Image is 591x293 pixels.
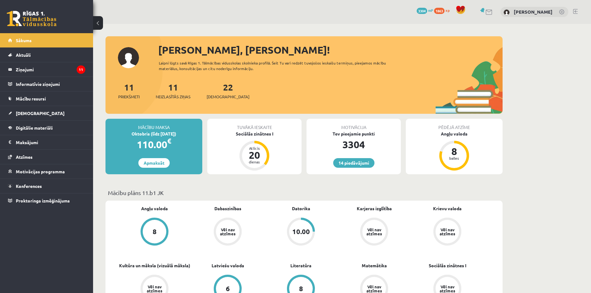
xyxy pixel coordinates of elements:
[16,198,70,203] span: Proktoringa izmēģinājums
[8,150,85,164] a: Atzīmes
[77,65,85,74] i: 11
[138,158,170,168] a: Apmaksāt
[338,218,411,247] a: Vēl nav atzīmes
[8,121,85,135] a: Digitālie materiāli
[357,205,392,212] a: Karjeras izglītība
[105,137,202,152] div: 110.00
[333,158,374,168] a: 14 piedāvājumi
[16,77,85,91] legend: Informatīvie ziņojumi
[16,154,33,160] span: Atzīmes
[411,218,484,247] a: Vēl nav atzīmes
[105,131,202,137] div: Oktobris (līdz [DATE])
[207,119,302,131] div: Tuvākā ieskaite
[429,262,466,269] a: Sociālās zinātnes I
[8,33,85,47] a: Sākums
[8,164,85,179] a: Motivācijas programma
[264,218,338,247] a: 10.00
[141,205,168,212] a: Angļu valoda
[207,94,249,100] span: [DEMOGRAPHIC_DATA]
[214,205,241,212] a: Dabaszinības
[156,82,190,100] a: 11Neizlasītās ziņas
[16,110,65,116] span: [DEMOGRAPHIC_DATA]
[428,8,433,13] span: mP
[16,38,32,43] span: Sākums
[445,156,463,160] div: balles
[365,228,383,236] div: Vēl nav atzīmes
[439,285,456,293] div: Vēl nav atzīmes
[362,262,387,269] a: Matemātika
[207,131,302,171] a: Sociālās zinātnes I Atlicis 20 dienas
[433,205,462,212] a: Krievu valoda
[118,218,191,247] a: 8
[212,262,244,269] a: Latviešu valoda
[8,77,85,91] a: Informatīvie ziņojumi
[8,106,85,120] a: [DEMOGRAPHIC_DATA]
[307,119,401,131] div: Motivācija
[406,119,503,131] div: Pēdējā atzīme
[439,228,456,236] div: Vēl nav atzīmes
[105,119,202,131] div: Mācību maksa
[207,82,249,100] a: 22[DEMOGRAPHIC_DATA]
[156,94,190,100] span: Neizlasītās ziņas
[245,146,264,150] div: Atlicis
[158,42,503,57] div: [PERSON_NAME], [PERSON_NAME]!
[8,48,85,62] a: Aktuāli
[207,131,302,137] div: Sociālās zinātnes I
[417,8,427,14] span: 3304
[8,62,85,77] a: Ziņojumi11
[167,136,171,145] span: €
[8,91,85,106] a: Mācību resursi
[146,285,163,293] div: Vēl nav atzīmes
[292,228,310,235] div: 10.00
[16,169,65,174] span: Motivācijas programma
[16,125,53,131] span: Digitālie materiāli
[8,135,85,149] a: Maksājumi
[7,11,56,26] a: Rīgas 1. Tālmācības vidusskola
[16,62,85,77] legend: Ziņojumi
[108,189,500,197] p: Mācību plāns 11.b1 JK
[445,8,450,13] span: xp
[8,179,85,193] a: Konferences
[226,285,230,292] div: 6
[292,205,310,212] a: Datorika
[406,131,503,171] a: Angļu valoda 8 balles
[434,8,445,14] span: 1863
[299,285,303,292] div: 8
[504,9,510,16] img: Viktorija Borhova
[307,137,401,152] div: 3304
[434,8,453,13] a: 1863 xp
[16,96,46,101] span: Mācību resursi
[290,262,311,269] a: Literatūra
[8,193,85,208] a: Proktoringa izmēģinājums
[119,262,190,269] a: Kultūra un māksla (vizuālā māksla)
[118,94,140,100] span: Priekšmeti
[219,228,236,236] div: Vēl nav atzīmes
[445,146,463,156] div: 8
[406,131,503,137] div: Angļu valoda
[118,82,140,100] a: 11Priekšmeti
[307,131,401,137] div: Tev pieejamie punkti
[159,60,397,71] div: Laipni lūgts savā Rīgas 1. Tālmācības vidusskolas skolnieka profilā. Šeit Tu vari redzēt tuvojošo...
[245,150,264,160] div: 20
[365,285,383,293] div: Vēl nav atzīmes
[417,8,433,13] a: 3304 mP
[153,228,157,235] div: 8
[245,160,264,164] div: dienas
[16,52,31,58] span: Aktuāli
[16,183,42,189] span: Konferences
[514,9,553,15] a: [PERSON_NAME]
[191,218,264,247] a: Vēl nav atzīmes
[16,135,85,149] legend: Maksājumi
